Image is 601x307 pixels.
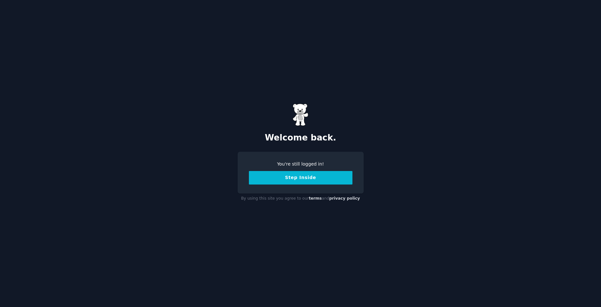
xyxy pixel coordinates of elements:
img: Gummy Bear [293,104,309,126]
a: privacy policy [329,196,360,201]
a: Step Inside [249,175,352,180]
div: By using this site you agree to our and [238,194,364,204]
h2: Welcome back. [238,133,364,143]
div: You're still logged in! [249,161,352,167]
a: terms [309,196,322,201]
button: Step Inside [249,171,352,185]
